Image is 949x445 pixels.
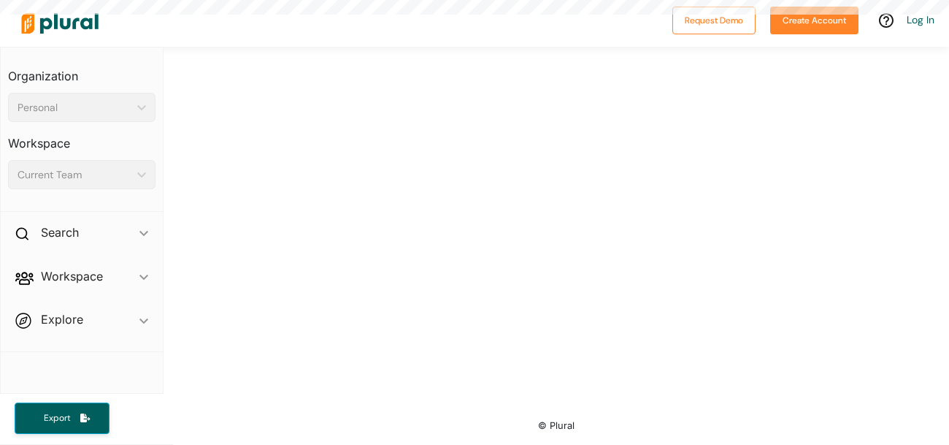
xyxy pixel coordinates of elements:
div: Personal [18,100,131,115]
h2: Search [41,224,79,240]
a: Log In [907,13,934,26]
a: Request Demo [672,12,756,27]
h3: Organization [8,55,155,87]
a: Create Account [770,12,858,27]
button: Export [15,403,109,434]
button: Request Demo [672,7,756,34]
span: Export [34,412,80,425]
button: Create Account [770,7,858,34]
div: Current Team [18,167,131,183]
small: © Plural [538,420,575,431]
h3: Workspace [8,122,155,154]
